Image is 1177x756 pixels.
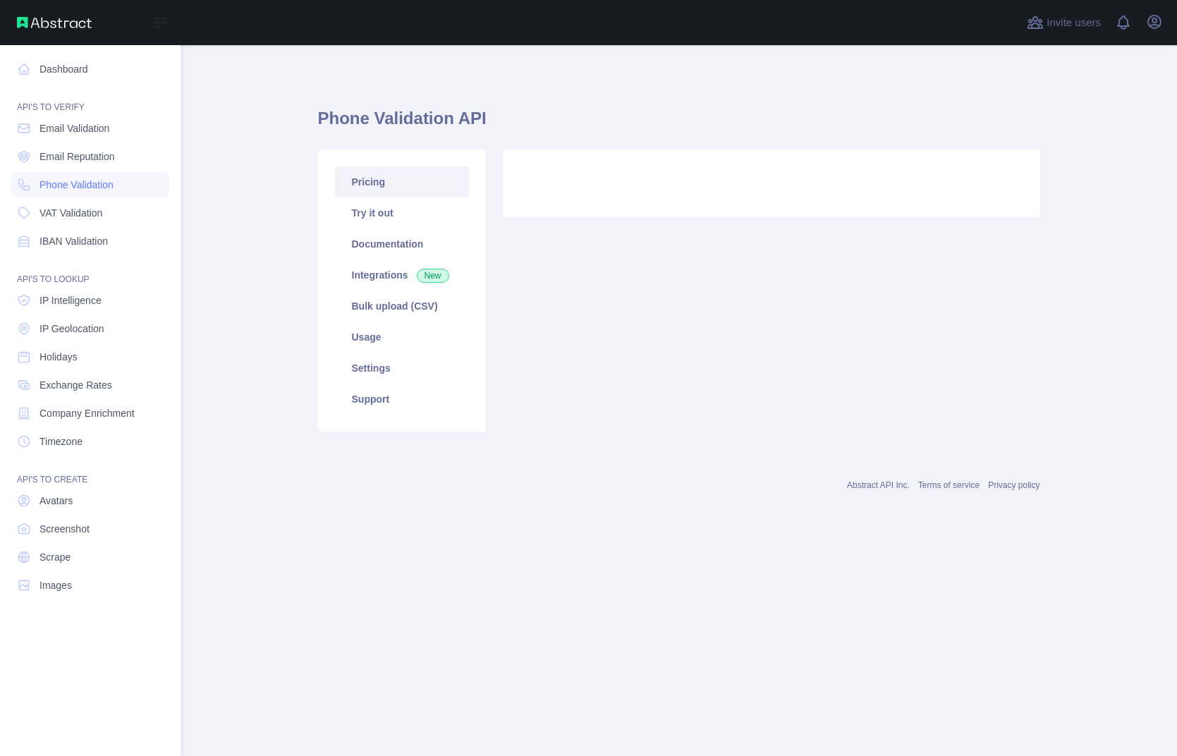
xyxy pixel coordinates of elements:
a: Support [335,384,469,415]
a: Company Enrichment [11,401,169,426]
span: Avatars [39,494,73,508]
button: Invite users [1024,11,1104,34]
span: Images [39,578,72,592]
span: Phone Validation [39,178,114,192]
div: API'S TO CREATE [11,457,169,485]
img: Abstract API [17,17,92,28]
span: Timezone [39,434,83,449]
h1: Phone Validation API [318,107,1040,141]
a: Pricing [335,166,469,197]
a: IP Intelligence [11,288,169,313]
span: Holidays [39,350,78,364]
a: Holidays [11,344,169,370]
div: API'S TO LOOKUP [11,257,169,285]
a: Avatars [11,488,169,513]
a: VAT Validation [11,200,169,226]
span: Screenshot [39,522,90,536]
a: IP Geolocation [11,316,169,341]
span: VAT Validation [39,206,102,220]
span: Invite users [1047,15,1101,31]
span: IP Intelligence [39,293,102,307]
a: Phone Validation [11,172,169,197]
a: Scrape [11,544,169,570]
a: Try it out [335,197,469,228]
span: Scrape [39,550,71,564]
a: Bulk upload (CSV) [335,291,469,322]
span: IP Geolocation [39,322,104,336]
span: Email Reputation [39,150,115,164]
a: IBAN Validation [11,228,169,254]
span: New [417,269,449,283]
span: Exchange Rates [39,378,112,392]
a: Dashboard [11,56,169,82]
span: Email Validation [39,121,109,135]
a: Email Validation [11,116,169,141]
a: Email Reputation [11,144,169,169]
a: Documentation [335,228,469,260]
a: Terms of service [918,480,980,490]
div: API'S TO VERIFY [11,85,169,113]
a: Privacy policy [988,480,1039,490]
a: Abstract API Inc. [847,480,910,490]
span: IBAN Validation [39,234,108,248]
a: Integrations New [335,260,469,291]
a: Exchange Rates [11,372,169,398]
a: Timezone [11,429,169,454]
a: Screenshot [11,516,169,542]
a: Usage [335,322,469,353]
a: Images [11,573,169,598]
a: Settings [335,353,469,384]
span: Company Enrichment [39,406,135,420]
